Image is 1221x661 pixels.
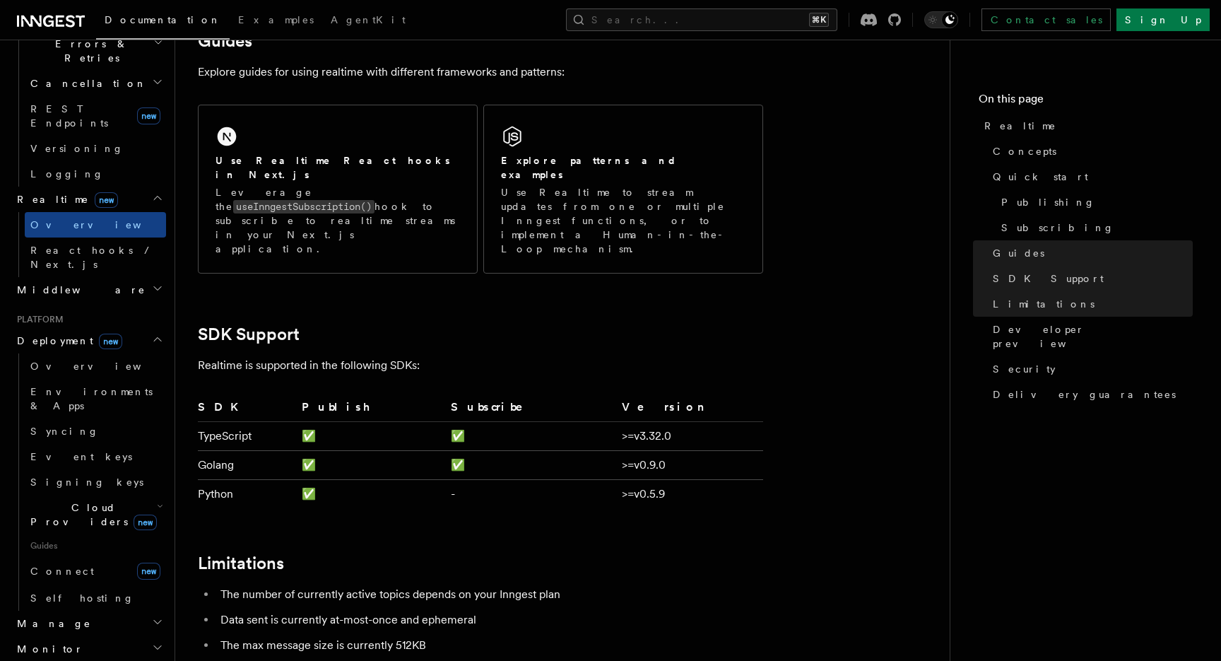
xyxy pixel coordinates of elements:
span: Syncing [30,426,99,437]
span: Self hosting [30,592,134,604]
a: Guides [198,31,252,51]
a: Contact sales [981,8,1111,31]
span: Middleware [11,283,146,297]
a: Self hosting [25,585,166,611]
span: Publishing [1001,195,1095,209]
span: Event keys [30,451,132,462]
span: Realtime [11,192,118,206]
span: Versioning [30,143,124,154]
a: REST Endpointsnew [25,96,166,136]
span: Monitor [11,642,83,656]
div: Realtimenew [11,212,166,277]
button: Cancellation [25,71,166,96]
span: Environments & Apps [30,386,153,411]
span: Limitations [993,297,1095,311]
li: The number of currently active topics depends on your Inngest plan [216,585,763,604]
h2: Use Realtime React hooks in Next.js [216,153,460,182]
td: >=v0.9.0 [616,451,763,480]
a: Connectnew [25,557,166,585]
a: Documentation [96,4,230,40]
a: Examples [230,4,322,38]
h4: On this page [979,90,1193,113]
th: Publish [296,398,446,422]
button: Errors & Retries [25,31,166,71]
a: React hooks / Next.js [25,238,166,277]
td: ✅ [445,451,615,480]
p: Use Realtime to stream updates from one or multiple Inngest functions, or to implement a Human-in... [501,185,745,256]
button: Toggle dark mode [924,11,958,28]
a: Logging [25,161,166,187]
span: REST Endpoints [30,103,108,129]
td: ✅ [296,480,446,509]
a: AgentKit [322,4,414,38]
span: Manage [11,616,91,631]
a: Security [987,356,1193,382]
span: new [95,192,118,208]
a: Event keys [25,444,166,469]
a: Overview [25,353,166,379]
p: Realtime is supported in the following SDKs: [198,356,763,375]
li: The max message size is currently 512KB [216,636,763,655]
th: SDK [198,398,296,422]
p: Leverage the hook to subscribe to realtime streams in your Next.js application. [216,185,460,256]
a: Realtime [979,113,1193,139]
span: Quick start [993,170,1088,184]
a: Use Realtime React hooks in Next.jsLeverage theuseInngestSubscription()hook to subscribe to realt... [198,105,478,274]
td: >=v3.32.0 [616,422,763,451]
span: Realtime [984,119,1056,133]
span: AgentKit [331,14,406,25]
a: Overview [25,212,166,238]
a: Sign Up [1116,8,1210,31]
span: Logging [30,168,104,180]
code: useInngestSubscription() [233,200,374,213]
span: Connect [30,566,94,577]
span: Documentation [105,14,221,25]
h2: Explore patterns and examples [501,153,745,182]
a: Quick start [987,164,1193,189]
a: Syncing [25,419,166,444]
span: Cancellation [25,76,147,90]
span: React hooks / Next.js [30,245,155,270]
td: - [445,480,615,509]
button: Realtimenew [11,187,166,212]
td: >=v0.5.9 [616,480,763,509]
td: TypeScript [198,422,296,451]
th: Subscribe [445,398,615,422]
span: Guides [993,246,1044,260]
span: Subscribing [1001,221,1114,235]
td: Python [198,480,296,509]
kbd: ⌘K [809,13,829,27]
span: Examples [238,14,314,25]
button: Middleware [11,277,166,303]
span: Signing keys [30,476,143,488]
a: SDK Support [198,324,300,344]
a: Explore patterns and examplesUse Realtime to stream updates from one or multiple Inngest function... [483,105,763,274]
a: Limitations [198,554,284,573]
a: Guides [987,240,1193,266]
span: Deployment [11,334,122,348]
a: Versioning [25,136,166,161]
span: Guides [25,534,166,557]
span: Cloud Providers [25,501,157,529]
span: Developer preview [993,322,1193,351]
a: Signing keys [25,469,166,495]
td: ✅ [445,422,615,451]
td: Golang [198,451,296,480]
a: Delivery guarantees [987,382,1193,407]
a: Publishing [996,189,1193,215]
th: Version [616,398,763,422]
button: Manage [11,611,166,636]
p: Explore guides for using realtime with different frameworks and patterns: [198,62,763,82]
span: new [99,334,122,349]
a: Subscribing [996,215,1193,240]
a: Concepts [987,139,1193,164]
button: Search...⌘K [566,8,837,31]
span: new [137,563,160,580]
div: Deploymentnew [11,353,166,611]
button: Cloud Providersnew [25,495,166,534]
td: ✅ [296,451,446,480]
td: ✅ [296,422,446,451]
span: new [134,515,157,530]
li: Data sent is currently at-most-once and ephemeral [216,610,763,630]
span: Platform [11,314,64,325]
